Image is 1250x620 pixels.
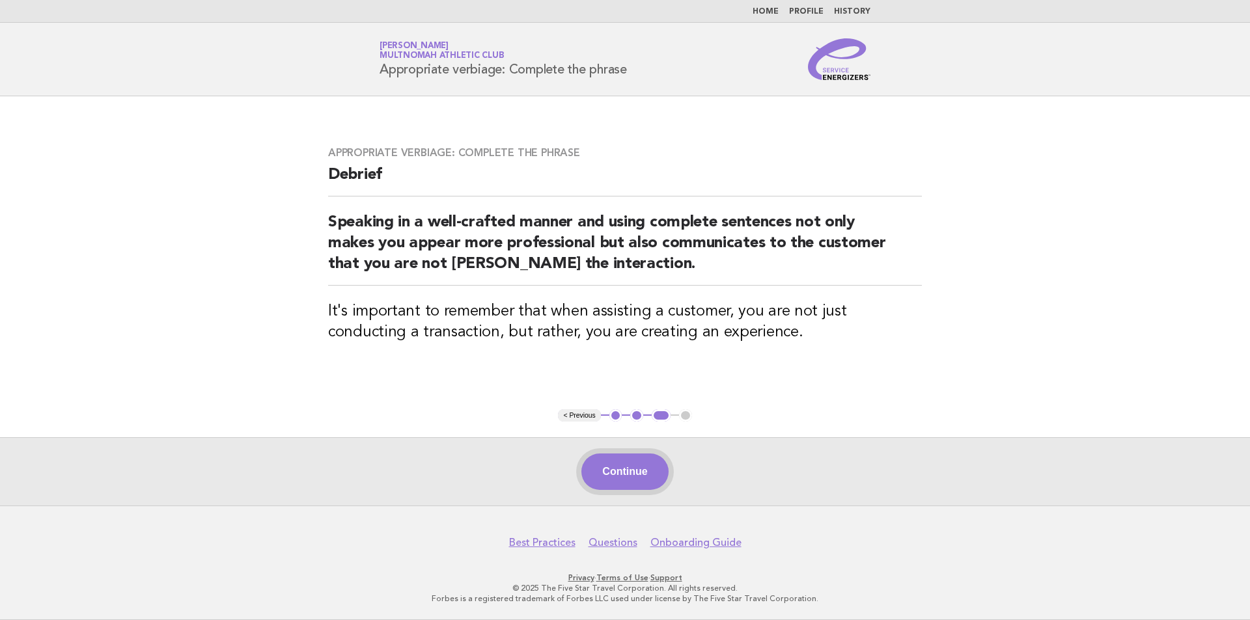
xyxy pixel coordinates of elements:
h2: Debrief [328,165,922,196]
a: Support [650,573,682,582]
button: 3 [652,409,671,422]
p: © 2025 The Five Star Travel Corporation. All rights reserved. [227,583,1023,593]
h1: Appropriate verbiage: Complete the phrase [380,42,627,76]
p: · · [227,573,1023,583]
h2: Speaking in a well-crafted manner and using complete sentences not only makes you appear more pro... [328,212,922,286]
a: Privacy [568,573,594,582]
a: Best Practices [509,536,576,549]
button: 2 [630,409,643,422]
span: Multnomah Athletic Club [380,52,504,61]
h3: It's important to remember that when assisting a customer, you are not just conducting a transact... [328,301,922,343]
h3: Appropriate verbiage: Complete the phrase [328,146,922,159]
a: Home [753,8,779,16]
a: History [834,8,870,16]
a: Profile [789,8,824,16]
img: Service Energizers [808,38,870,80]
a: [PERSON_NAME]Multnomah Athletic Club [380,42,504,60]
a: Questions [589,536,637,549]
a: Onboarding Guide [650,536,742,549]
button: < Previous [558,409,600,422]
a: Terms of Use [596,573,648,582]
p: Forbes is a registered trademark of Forbes LLC used under license by The Five Star Travel Corpora... [227,593,1023,604]
button: Continue [581,453,668,490]
button: 1 [609,409,622,422]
